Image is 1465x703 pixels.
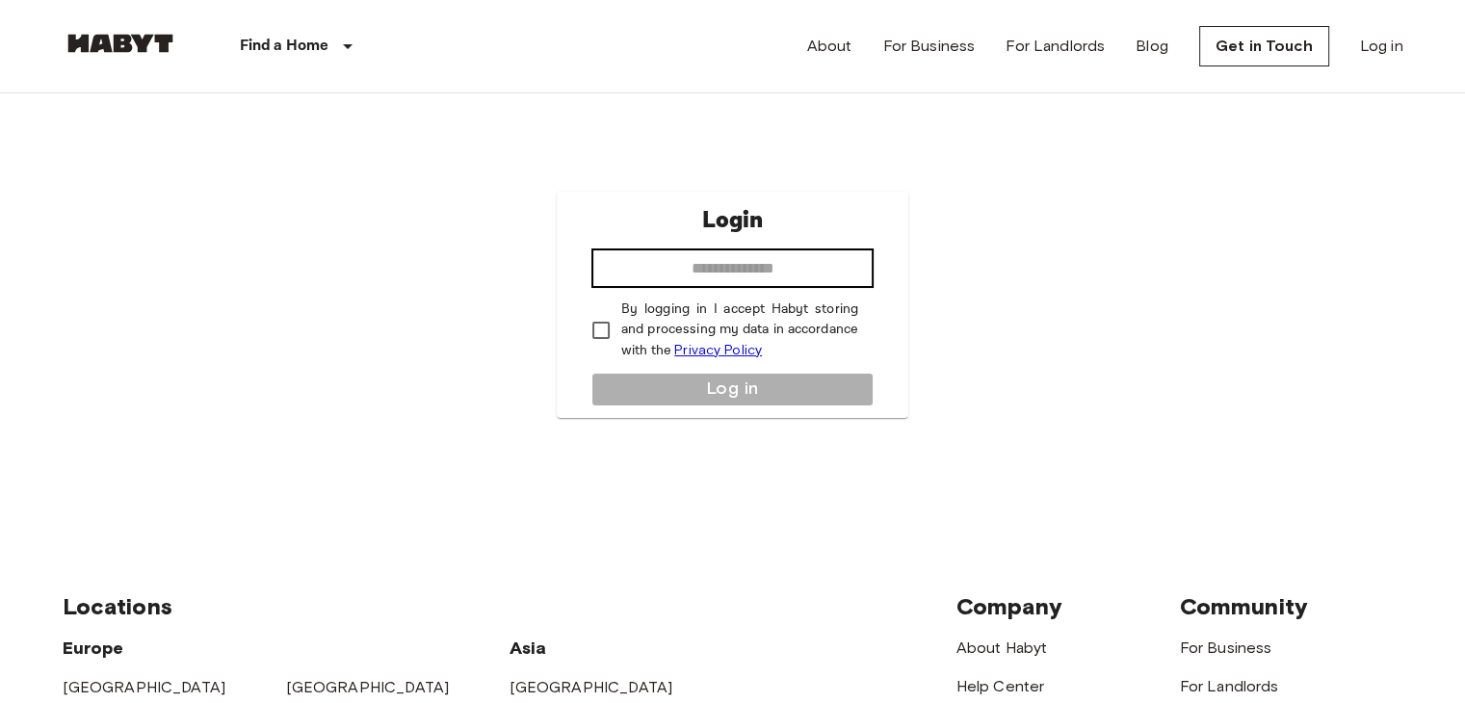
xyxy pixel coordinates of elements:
a: About Habyt [956,638,1048,657]
span: Company [956,592,1062,620]
span: Asia [510,638,547,659]
p: Login [701,203,763,238]
a: About [807,35,852,58]
a: For Business [882,35,975,58]
a: Help Center [956,677,1045,695]
img: Habyt [63,34,178,53]
span: Community [1180,592,1308,620]
a: Privacy Policy [674,342,762,358]
span: Locations [63,592,172,620]
a: For Landlords [1006,35,1105,58]
a: [GEOGRAPHIC_DATA] [286,678,450,696]
a: [GEOGRAPHIC_DATA] [510,678,673,696]
a: For Landlords [1180,677,1279,695]
span: Europe [63,638,124,659]
a: [GEOGRAPHIC_DATA] [63,678,226,696]
a: Log in [1360,35,1403,58]
a: Get in Touch [1199,26,1329,66]
a: For Business [1180,638,1272,657]
p: By logging in I accept Habyt storing and processing my data in accordance with the [621,299,858,361]
p: Find a Home [240,35,329,58]
a: Blog [1136,35,1168,58]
